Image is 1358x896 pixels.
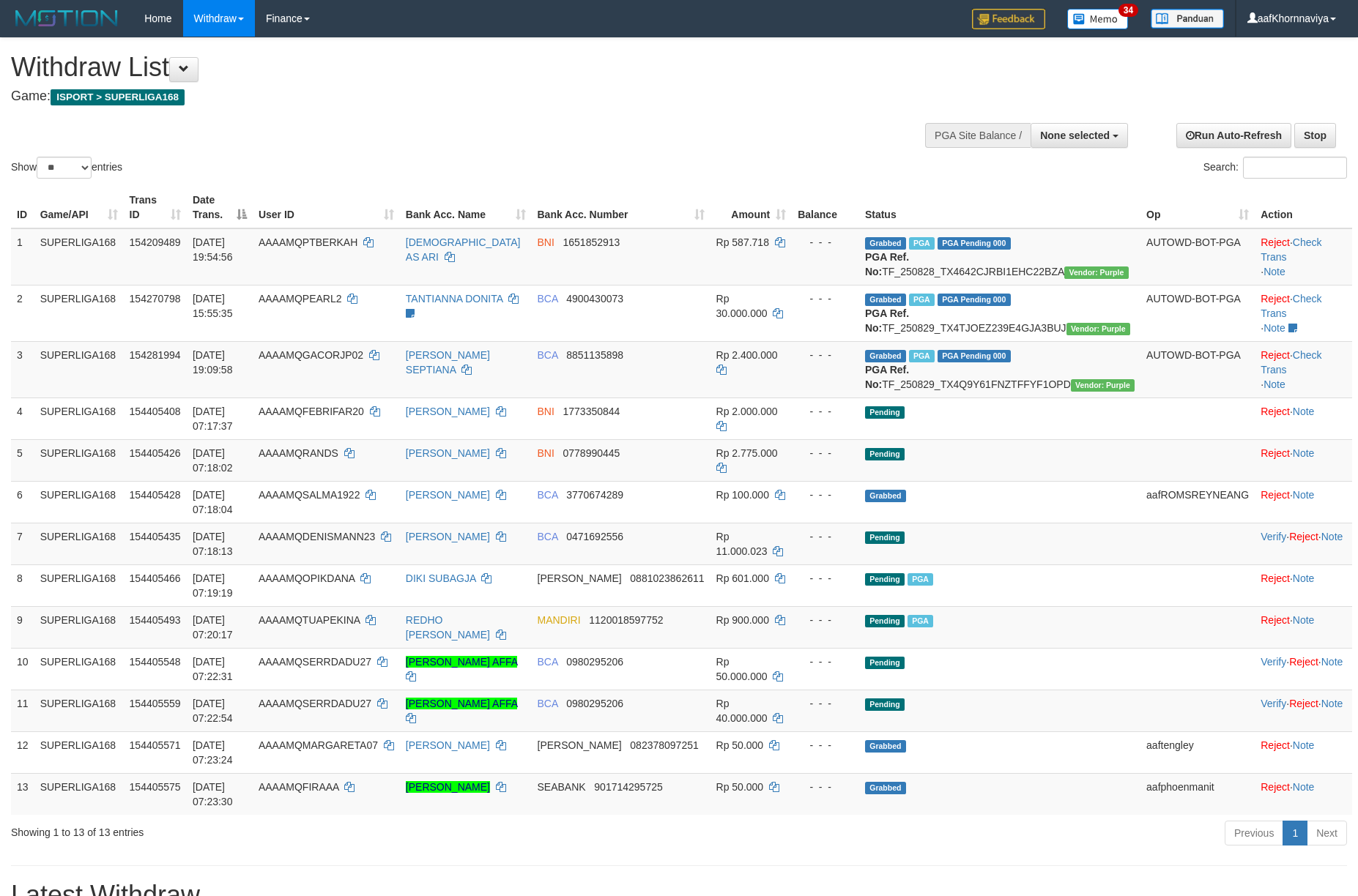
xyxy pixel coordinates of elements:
h1: Withdraw List [11,53,891,82]
td: 3 [11,341,34,397]
div: - - - [798,529,853,544]
span: Rp 2.400.000 [716,349,778,361]
span: Rp 50.000 [716,781,764,793]
td: 1 [11,228,34,285]
a: Previous [1225,821,1283,845]
span: [DATE] 07:20:17 [193,614,233,641]
span: 154405426 [130,447,181,459]
td: 13 [11,773,34,815]
td: · [1255,481,1352,523]
td: aafROMSREYNEANG [1140,481,1255,523]
a: Note [1293,781,1315,793]
div: - - - [798,571,853,586]
a: Reject [1289,531,1318,542]
td: 5 [11,439,34,481]
img: panduan.png [1151,9,1224,29]
span: BNI [538,406,554,417]
td: 8 [11,564,34,606]
span: Copy 1651852913 to clipboard [563,236,620,248]
span: 154405571 [130,739,181,751]
span: BNI [538,236,554,248]
a: [PERSON_NAME] [406,739,490,751]
a: Verify [1261,531,1286,542]
a: Next [1307,821,1347,845]
a: Reject [1261,293,1290,305]
span: ISPORT > SUPERLIGA168 [51,89,185,105]
span: Rp 50.000.000 [716,656,768,682]
div: - - - [798,738,853,753]
th: Op: activate to sort column ascending [1140,187,1255,228]
a: DIKI SUBAGJA [406,572,476,584]
span: AAAAMQMARGARETA07 [259,739,378,751]
td: AUTOWD-BOT-PGA [1140,341,1255,397]
span: MANDIRI [538,614,581,626]
span: Marked by aafchoeunmanni [908,615,933,627]
a: [PERSON_NAME] [406,489,490,501]
td: AUTOWD-BOT-PGA [1140,228,1255,285]
b: PGA Ref. No: [865,364,909,390]
span: SEABANK [538,781,586,793]
td: 10 [11,648,34,690]
a: REDHO [PERSON_NAME] [406,614,490,641]
span: Rp 11.000.023 [716,531,768,557]
span: Copy 4900430073 to clipboard [566,293,623,305]
a: Note [1264,378,1285,390]
span: 154405435 [130,531,181,542]
span: [DATE] 15:55:35 [193,293,233,319]
a: [DEMOGRAPHIC_DATA] AS ARI [406,236,521,263]
a: [PERSON_NAME] SEPTIANA [406,349,490,376]
a: Note [1293,489,1315,501]
span: PGA Pending [938,294,1011,306]
td: SUPERLIGA168 [34,564,124,606]
a: [PERSON_NAME] AFFA [406,698,518,709]
span: Rp 900.000 [716,614,769,626]
span: Pending [865,615,905,627]
span: 154209489 [130,236,181,248]
span: Pending [865,657,905,669]
td: 12 [11,731,34,773]
td: 11 [11,690,34,731]
span: AAAAMQPTBERKAH [259,236,357,248]
span: [DATE] 07:22:31 [193,656,233,682]
span: Copy 1773350844 to clipboard [563,406,620,417]
span: Copy 0778990445 to clipboard [563,447,620,459]
span: [DATE] 07:18:02 [193,447,233,474]
div: - - - [798,404,853,419]
span: 154405466 [130,572,181,584]
td: SUPERLIGA168 [34,228,124,285]
span: Grabbed [865,294,906,306]
a: Reject [1261,614,1290,626]
a: [PERSON_NAME] [406,406,490,417]
div: - - - [798,291,853,306]
span: Pending [865,698,905,711]
a: Stop [1294,123,1336,148]
span: Marked by aafchhiseyha [909,237,935,250]
a: Note [1293,572,1315,584]
span: Rp 587.718 [716,236,769,248]
td: · [1255,731,1352,773]
td: 6 [11,481,34,523]
a: Check Trans [1261,293,1321,319]
a: Run Auto-Refresh [1176,123,1291,148]
span: Copy 0881023862611 to clipboard [630,572,704,584]
td: SUPERLIGA168 [34,731,124,773]
td: TF_250829_TX4Q9Y61FNZTFFYF1OPD [859,341,1140,397]
th: ID [11,187,34,228]
a: Reject [1261,781,1290,793]
span: [DATE] 07:19:19 [193,572,233,599]
span: Vendor URL: https://trx4.1velocity.biz [1066,323,1130,335]
span: Rp 601.000 [716,572,769,584]
td: 9 [11,606,34,648]
th: Date Trans.: activate to sort column descending [187,187,253,228]
td: · [1255,439,1352,481]
span: AAAAMQDENISMANN23 [259,531,375,542]
select: Showentries [37,157,92,179]
span: 154405548 [130,656,181,668]
label: Show entries [11,157,122,179]
b: PGA Ref. No: [865,307,909,334]
th: Status [859,187,1140,228]
span: [DATE] 19:09:58 [193,349,233,376]
span: PGA Pending [938,237,1011,250]
span: [DATE] 07:18:13 [193,531,233,557]
span: BCA [538,698,558,709]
